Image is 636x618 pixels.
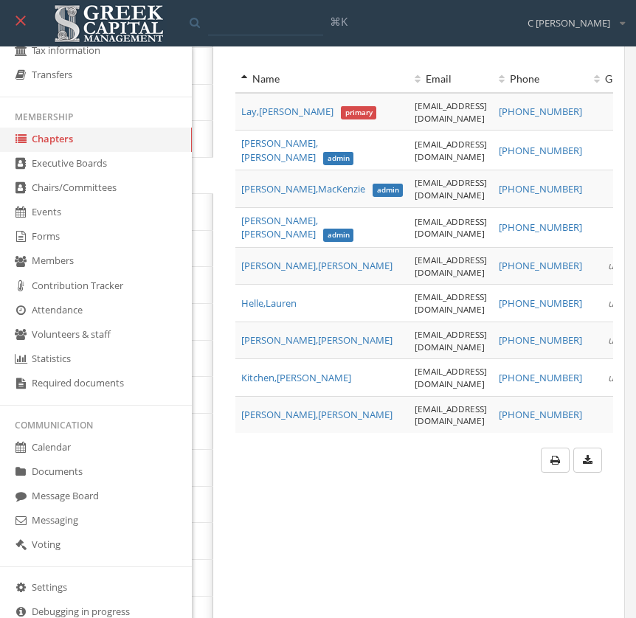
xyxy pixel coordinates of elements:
a: [PHONE_NUMBER] [499,259,582,272]
span: admin [373,184,404,197]
a: [PERSON_NAME],[PERSON_NAME] [241,408,393,421]
span: admin [323,229,354,242]
span: [PERSON_NAME] , [PERSON_NAME] [241,333,393,347]
a: [EMAIL_ADDRESS][DOMAIN_NAME] [415,403,487,427]
a: [PHONE_NUMBER] [499,182,582,195]
a: [EMAIL_ADDRESS][DOMAIN_NAME] [415,100,487,124]
a: [PHONE_NUMBER] [499,371,582,384]
a: [EMAIL_ADDRESS][DOMAIN_NAME] [415,365,487,389]
span: Helle , Lauren [241,296,297,310]
a: Lay,[PERSON_NAME]primary [241,105,376,118]
a: [EMAIL_ADDRESS][DOMAIN_NAME] [415,254,487,278]
th: Name [235,66,409,93]
a: [PHONE_NUMBER] [499,408,582,421]
span: admin [323,152,354,165]
a: Helle,Lauren [241,296,297,310]
a: [PHONE_NUMBER] [499,221,582,234]
span: ⌘K [330,14,348,29]
th: Email [409,66,493,93]
th: Phone [493,66,588,93]
a: [PERSON_NAME],[PERSON_NAME]admin [241,214,353,241]
span: [PERSON_NAME] , MacKenzie [241,182,403,195]
a: [EMAIL_ADDRESS][DOMAIN_NAME] [415,176,487,201]
span: Kitchen , [PERSON_NAME] [241,371,351,384]
a: [PERSON_NAME],[PERSON_NAME] [241,333,393,347]
a: [EMAIL_ADDRESS][DOMAIN_NAME] [415,138,487,162]
div: C [PERSON_NAME] [518,5,625,30]
a: [EMAIL_ADDRESS][DOMAIN_NAME] [415,291,487,315]
a: [PHONE_NUMBER] [499,333,582,347]
a: [PERSON_NAME],[PERSON_NAME] [241,259,393,272]
a: Kitchen,[PERSON_NAME] [241,371,351,384]
a: [PERSON_NAME],MacKenzieadmin [241,182,403,195]
span: [PERSON_NAME] , [PERSON_NAME] [241,259,393,272]
a: [PHONE_NUMBER] [499,144,582,157]
span: C [PERSON_NAME] [528,16,610,30]
span: Lay , [PERSON_NAME] [241,105,376,118]
span: [PERSON_NAME] , [PERSON_NAME] [241,214,353,241]
a: [EMAIL_ADDRESS][DOMAIN_NAME] [415,215,487,240]
span: [PERSON_NAME] , [PERSON_NAME] [241,136,353,164]
span: primary [341,106,377,119]
a: [PHONE_NUMBER] [499,296,582,310]
a: [PERSON_NAME],[PERSON_NAME]admin [241,136,353,164]
span: [PERSON_NAME] , [PERSON_NAME] [241,408,393,421]
a: [EMAIL_ADDRESS][DOMAIN_NAME] [415,328,487,353]
a: [PHONE_NUMBER] [499,105,582,118]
